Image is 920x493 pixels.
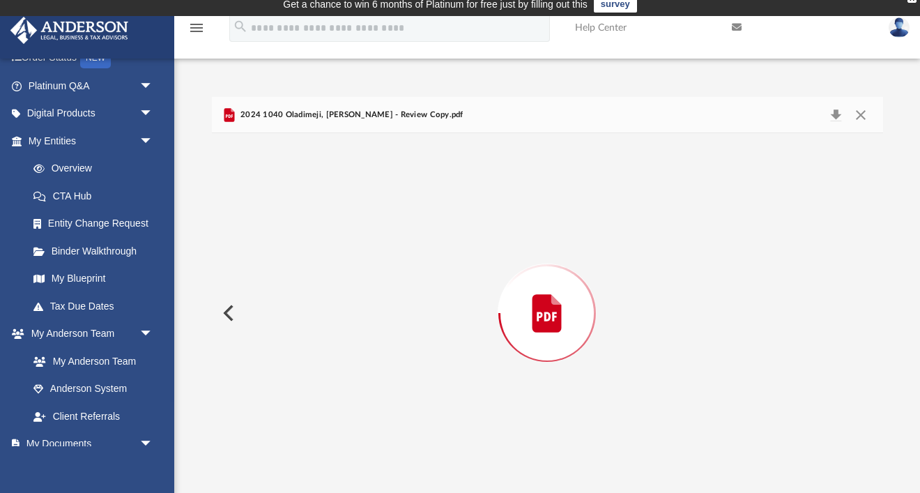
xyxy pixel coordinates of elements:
span: arrow_drop_down [139,127,167,156]
button: Close [848,105,873,125]
span: arrow_drop_down [139,320,167,349]
img: Anderson Advisors Platinum Portal [6,17,132,44]
a: Anderson System [20,375,167,403]
a: Client Referrals [20,402,167,430]
i: search [233,19,248,34]
a: CTA Hub [20,182,174,210]
a: Entity Change Request [20,210,174,238]
button: Previous File [212,294,243,333]
span: arrow_drop_down [139,72,167,100]
a: My Anderson Teamarrow_drop_down [10,320,167,348]
a: Platinum Q&Aarrow_drop_down [10,72,174,100]
a: My Documentsarrow_drop_down [10,430,167,458]
a: My Entitiesarrow_drop_down [10,127,174,155]
a: Binder Walkthrough [20,237,174,265]
a: My Blueprint [20,265,167,293]
a: Digital Productsarrow_drop_down [10,100,174,128]
button: Download [824,105,849,125]
span: arrow_drop_down [139,430,167,459]
a: My Anderson Team [20,347,160,375]
span: 2024 1040 Oladimeji, [PERSON_NAME] - Review Copy.pdf [238,109,463,121]
a: menu [188,26,205,36]
img: User Pic [889,17,910,38]
span: arrow_drop_down [139,100,167,128]
i: menu [188,20,205,36]
a: Tax Due Dates [20,292,174,320]
a: Overview [20,155,174,183]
